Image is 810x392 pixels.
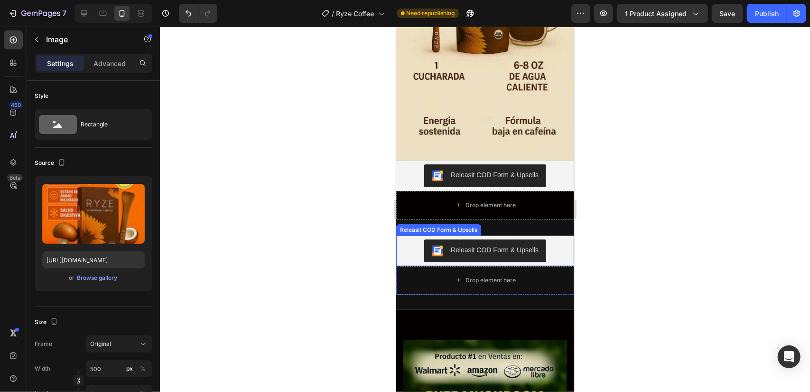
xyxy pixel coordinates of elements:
[90,340,111,348] span: Original
[46,34,127,45] p: Image
[35,364,50,373] label: Width
[124,363,135,374] button: %
[755,9,779,19] div: Publish
[778,345,801,368] div: Open Intercom Messenger
[137,363,149,374] button: px
[332,9,335,19] span: /
[9,101,23,109] div: 450
[62,8,66,19] p: 7
[35,316,60,329] div: Size
[126,364,133,373] div: px
[69,272,75,284] span: or
[77,273,118,283] button: Browse gallery
[35,92,48,100] div: Style
[35,340,52,348] label: Frame
[336,9,374,19] span: Ryze Coffee
[4,4,71,23] button: 7
[720,10,736,18] span: Save
[86,335,152,353] button: Original
[712,4,743,23] button: Save
[42,251,145,268] input: https://example.com/image.jpg
[617,4,708,23] button: 1 product assigned
[7,174,23,182] div: Beta
[81,114,139,135] div: Rectangle
[47,58,74,68] p: Settings
[625,9,687,19] span: 1 product assigned
[747,4,787,23] button: Publish
[93,58,126,68] p: Advanced
[396,27,574,392] iframe: Design area
[140,364,146,373] div: %
[86,360,152,377] input: px%
[179,4,217,23] div: Undo/Redo
[35,157,67,170] div: Source
[42,184,145,244] img: preview-image
[407,9,455,18] span: Need republishing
